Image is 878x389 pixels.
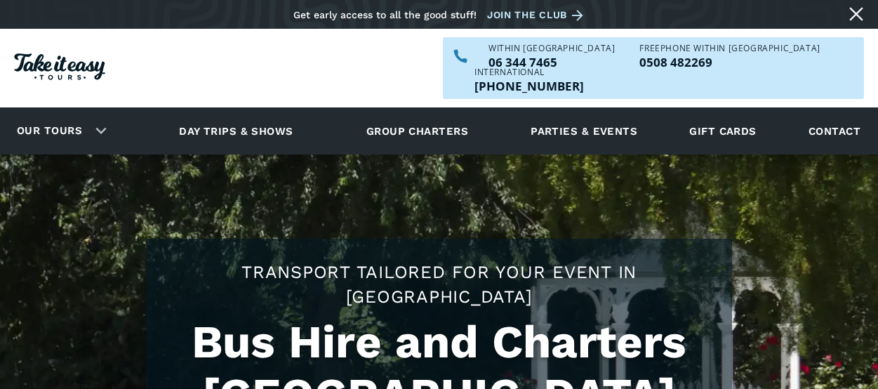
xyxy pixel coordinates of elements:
[14,46,105,91] a: Homepage
[474,80,584,92] a: Call us outside of NZ on +6463447465
[474,80,584,92] p: [PHONE_NUMBER]
[639,56,820,68] p: 0508 482269
[488,44,615,53] div: WITHIN [GEOGRAPHIC_DATA]
[349,112,486,150] a: Group charters
[6,114,93,147] a: Our tours
[14,53,105,80] img: Take it easy Tours logo
[474,68,584,77] div: International
[161,112,311,150] a: Day trips & shows
[487,6,588,24] a: Join the club
[160,260,718,309] h2: Transport tailored for your event in [GEOGRAPHIC_DATA]
[639,56,820,68] a: Call us freephone within NZ on 0508482269
[845,3,867,25] a: Close message
[639,44,820,53] div: Freephone WITHIN [GEOGRAPHIC_DATA]
[682,112,764,150] a: Gift cards
[801,112,867,150] a: Contact
[488,56,615,68] p: 06 344 7465
[293,9,477,20] div: Get early access to all the good stuff!
[488,56,615,68] a: Call us within NZ on 063447465
[524,112,644,150] a: Parties & events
